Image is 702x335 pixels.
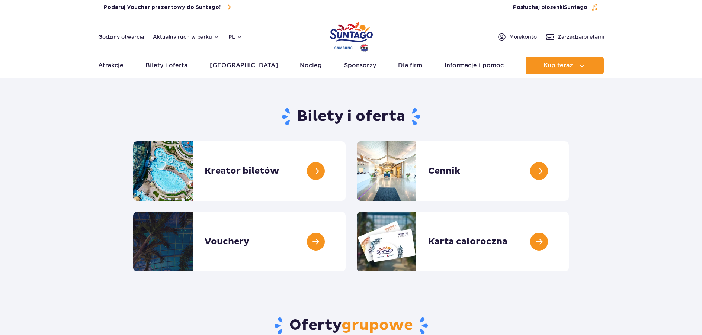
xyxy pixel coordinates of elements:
button: Aktualny ruch w parku [153,34,219,40]
span: Zarządzaj biletami [558,33,604,41]
span: Suntago [564,5,587,10]
a: Sponsorzy [344,57,376,74]
button: pl [228,33,243,41]
span: Podaruj Voucher prezentowy do Suntago! [104,4,221,11]
span: Moje konto [509,33,537,41]
a: Park of Poland [330,19,373,53]
h1: Bilety i oferta [133,107,569,126]
span: Kup teraz [544,62,573,69]
a: Dla firm [398,57,422,74]
button: Kup teraz [526,57,604,74]
a: Zarządzajbiletami [546,32,604,41]
a: Atrakcje [98,57,124,74]
button: Posłuchaj piosenkiSuntago [513,4,599,11]
a: Godziny otwarcia [98,33,144,41]
a: Mojekonto [497,32,537,41]
a: [GEOGRAPHIC_DATA] [210,57,278,74]
span: Posłuchaj piosenki [513,4,587,11]
span: grupowe [342,316,413,335]
a: Informacje i pomoc [445,57,504,74]
a: Podaruj Voucher prezentowy do Suntago! [104,2,231,12]
a: Bilety i oferta [145,57,187,74]
a: Nocleg [300,57,322,74]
